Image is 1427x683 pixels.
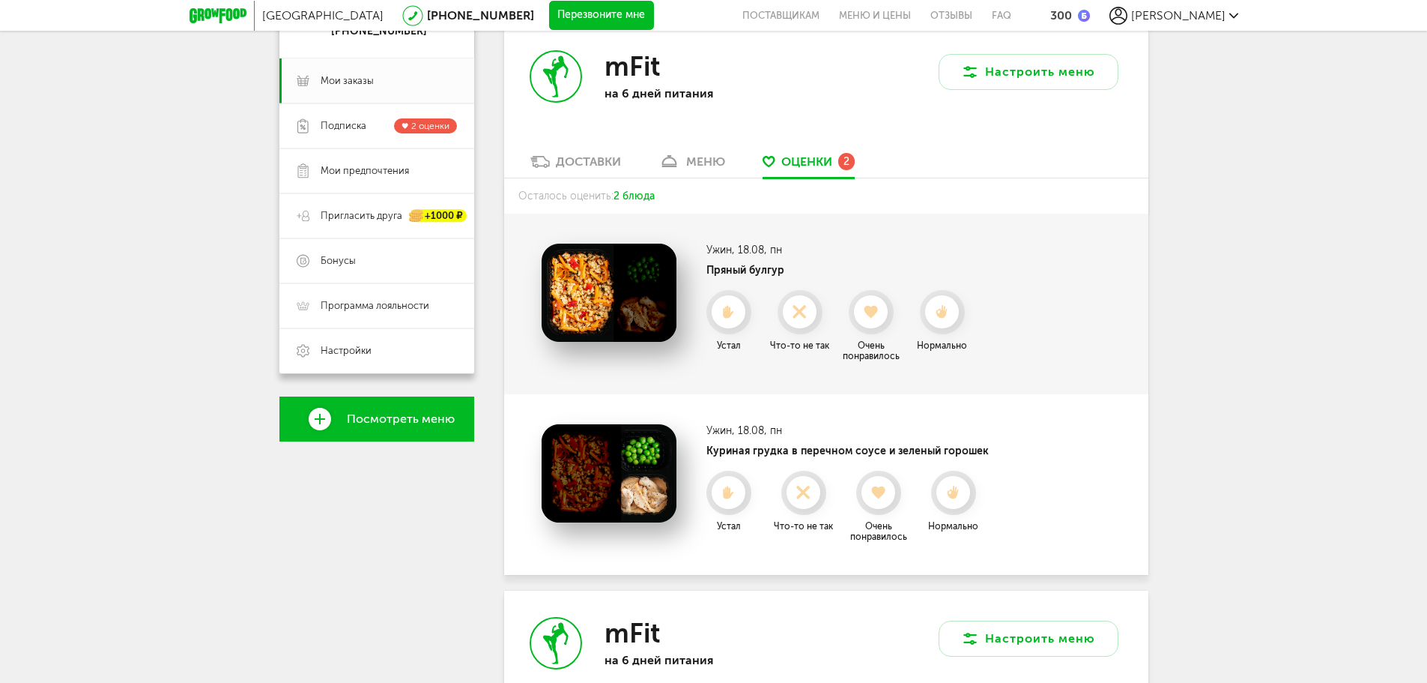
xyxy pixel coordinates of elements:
[732,244,782,256] span: , 18.08, пн
[1050,8,1072,22] div: 300
[549,1,654,31] button: Перезвоните мне
[279,328,474,373] a: Настройки
[920,521,987,532] div: Нормально
[605,86,799,100] p: на 6 дней питания
[837,340,905,361] div: Очень понравилось
[321,209,402,223] span: Пригласить друга
[321,344,372,358] span: Настройки
[556,154,621,169] div: Доставки
[605,50,660,82] h3: mFit
[686,154,725,169] div: меню
[605,617,660,649] h3: mFit
[613,190,655,202] span: 2 блюда
[279,58,474,103] a: Мои заказы
[838,153,855,169] div: 2
[279,397,474,442] a: Посмотреть меню
[504,178,1148,214] div: Осталось оценить:
[279,103,474,148] a: Подписка 2 оценки
[845,521,912,542] div: Очень понравилось
[279,193,474,238] a: Пригласить друга +1000 ₽
[321,299,429,313] span: Программа лояльности
[695,521,763,532] div: Устал
[279,283,474,328] a: Программа лояльности
[706,424,989,437] h3: Ужин
[755,154,862,178] a: Оценки 2
[695,340,763,351] div: Устал
[542,244,676,342] img: Пряный булгур
[781,154,832,169] span: Оценки
[427,8,534,22] a: [PHONE_NUMBER]
[321,74,374,88] span: Мои заказы
[331,25,440,38] div: [PHONE_NUMBER]
[262,8,384,22] span: [GEOGRAPHIC_DATA]
[410,210,467,223] div: +1000 ₽
[347,412,455,426] span: Посмотреть меню
[909,340,976,351] div: Нормально
[770,521,837,532] div: Что-то не так
[706,445,989,457] h4: Куриная грудка в перечном соусе и зеленый горошек
[1131,8,1225,22] span: [PERSON_NAME]
[766,340,834,351] div: Что-то не так
[939,621,1118,657] button: Настроить меню
[321,119,366,133] span: Подписка
[542,424,676,523] img: Куриная грудка в перечном соусе и зеленый горошек
[523,154,628,178] a: Доставки
[321,254,356,268] span: Бонусы
[706,264,976,277] h4: Пряный булгур
[939,54,1118,90] button: Настроить меню
[1078,10,1090,22] img: bonus_b.cdccf46.png
[605,653,799,667] p: на 6 дней питания
[706,244,976,256] h3: Ужин
[732,424,782,437] span: , 18.08, пн
[651,154,733,178] a: меню
[279,238,474,283] a: Бонусы
[411,121,449,131] span: 2 оценки
[279,148,474,193] a: Мои предпочтения
[321,164,409,178] span: Мои предпочтения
